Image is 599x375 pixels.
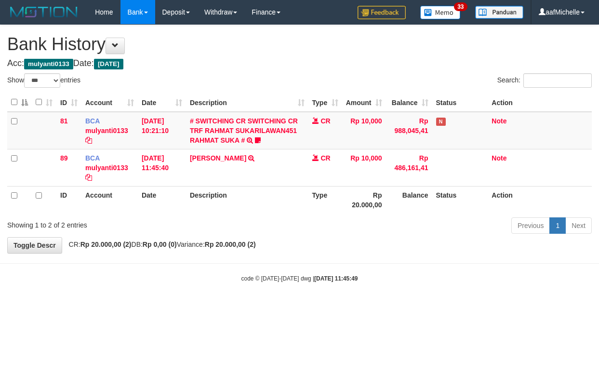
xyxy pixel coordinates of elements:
[85,164,128,172] a: mulyanti0133
[64,241,256,248] span: CR: DB: Variance:
[475,6,523,19] img: panduan.png
[85,136,92,144] a: Copy mulyanti0133 to clipboard
[60,154,68,162] span: 89
[60,117,68,125] span: 81
[432,93,488,112] th: Status
[386,186,432,214] th: Balance
[320,117,330,125] span: CR
[454,2,467,11] span: 33
[492,154,506,162] a: Note
[565,217,592,234] a: Next
[7,216,242,230] div: Showing 1 to 2 of 2 entries
[7,5,80,19] img: MOTION_logo.png
[358,6,406,19] img: Feedback.jpg
[342,93,386,112] th: Amount: activate to sort column ascending
[549,217,566,234] a: 1
[342,112,386,149] td: Rp 10,000
[497,73,592,88] label: Search:
[7,73,80,88] label: Show entries
[314,275,358,282] strong: [DATE] 11:45:49
[56,93,81,112] th: ID: activate to sort column ascending
[386,112,432,149] td: Rp 988,045,41
[190,154,246,162] a: [PERSON_NAME]
[511,217,550,234] a: Previous
[56,186,81,214] th: ID
[308,93,342,112] th: Type: activate to sort column ascending
[342,186,386,214] th: Rp 20.000,00
[138,112,186,149] td: [DATE] 10:21:10
[523,73,592,88] input: Search:
[432,186,488,214] th: Status
[138,93,186,112] th: Date: activate to sort column ascending
[492,117,506,125] a: Note
[85,154,100,162] span: BCA
[81,93,138,112] th: Account: activate to sort column ascending
[241,275,358,282] small: code © [DATE]-[DATE] dwg |
[436,118,446,126] span: Has Note
[190,117,298,144] a: # SWITCHING CR SWITCHING CR TRF RAHMAT SUKARILAWAN451 RAHMAT SUKA #
[94,59,123,69] span: [DATE]
[81,186,138,214] th: Account
[488,93,592,112] th: Action
[420,6,461,19] img: Button%20Memo.svg
[7,35,592,54] h1: Bank History
[488,186,592,214] th: Action
[320,154,330,162] span: CR
[386,93,432,112] th: Balance: activate to sort column ascending
[186,186,308,214] th: Description
[205,241,256,248] strong: Rp 20.000,00 (2)
[143,241,177,248] strong: Rp 0,00 (0)
[85,127,128,134] a: mulyanti0133
[342,149,386,186] td: Rp 10,000
[7,93,32,112] th: : activate to sort column descending
[138,149,186,186] td: [DATE] 11:45:40
[138,186,186,214] th: Date
[85,174,92,181] a: Copy mulyanti0133 to clipboard
[308,186,342,214] th: Type
[24,73,60,88] select: Showentries
[7,59,592,68] h4: Acc: Date:
[386,149,432,186] td: Rp 486,161,41
[186,93,308,112] th: Description: activate to sort column ascending
[7,237,62,254] a: Toggle Descr
[80,241,132,248] strong: Rp 20.000,00 (2)
[85,117,100,125] span: BCA
[24,59,73,69] span: mulyanti0133
[32,93,56,112] th: : activate to sort column ascending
